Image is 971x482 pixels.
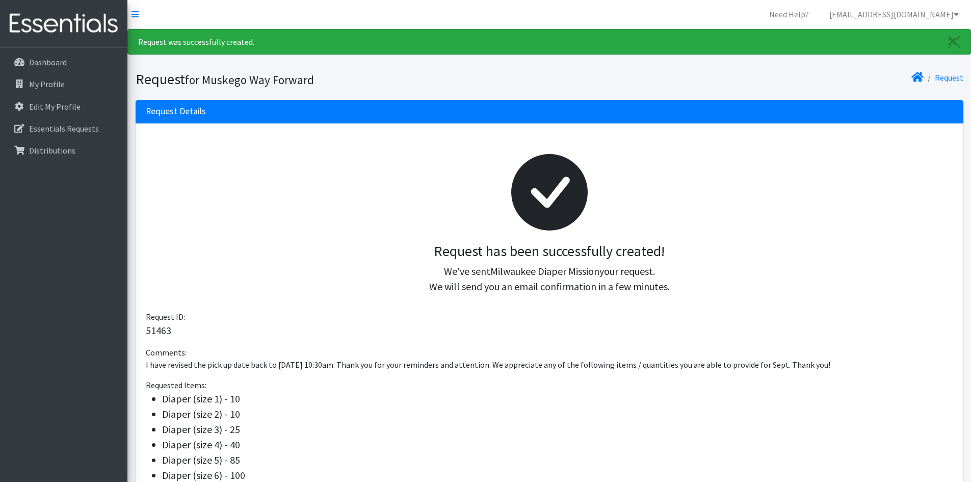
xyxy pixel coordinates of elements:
[29,57,67,67] p: Dashboard
[154,264,945,294] p: We've sent your request. We will send you an email confirmation in a few minutes.
[146,312,185,322] span: Request ID:
[4,96,123,117] a: Edit My Profile
[127,29,971,55] div: Request was successfully created.
[136,70,546,88] h1: Request
[154,243,945,260] h3: Request has been successfully created!
[29,79,65,89] p: My Profile
[29,145,75,156] p: Distributions
[29,102,81,112] p: Edit My Profile
[938,30,970,54] a: Close
[185,72,314,87] small: for Muskego Way Forward
[162,422,953,437] li: Diaper (size 3) - 25
[162,391,953,407] li: Diaper (size 1) - 10
[162,437,953,452] li: Diaper (size 4) - 40
[761,4,817,24] a: Need Help?
[162,407,953,422] li: Diaper (size 2) - 10
[4,52,123,72] a: Dashboard
[935,72,963,83] a: Request
[4,140,123,161] a: Distributions
[4,7,123,41] img: HumanEssentials
[146,380,206,390] span: Requested Items:
[490,265,599,277] span: Milwaukee Diaper Mission
[146,347,187,358] span: Comments:
[821,4,967,24] a: [EMAIL_ADDRESS][DOMAIN_NAME]
[146,106,206,117] h3: Request Details
[4,74,123,94] a: My Profile
[4,118,123,139] a: Essentials Requests
[162,452,953,468] li: Diaper (size 5) - 85
[146,323,953,338] p: 51463
[146,359,953,371] p: I have revised the pick up date back to [DATE] 10:30am. Thank you for your reminders and attentio...
[29,123,99,134] p: Essentials Requests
